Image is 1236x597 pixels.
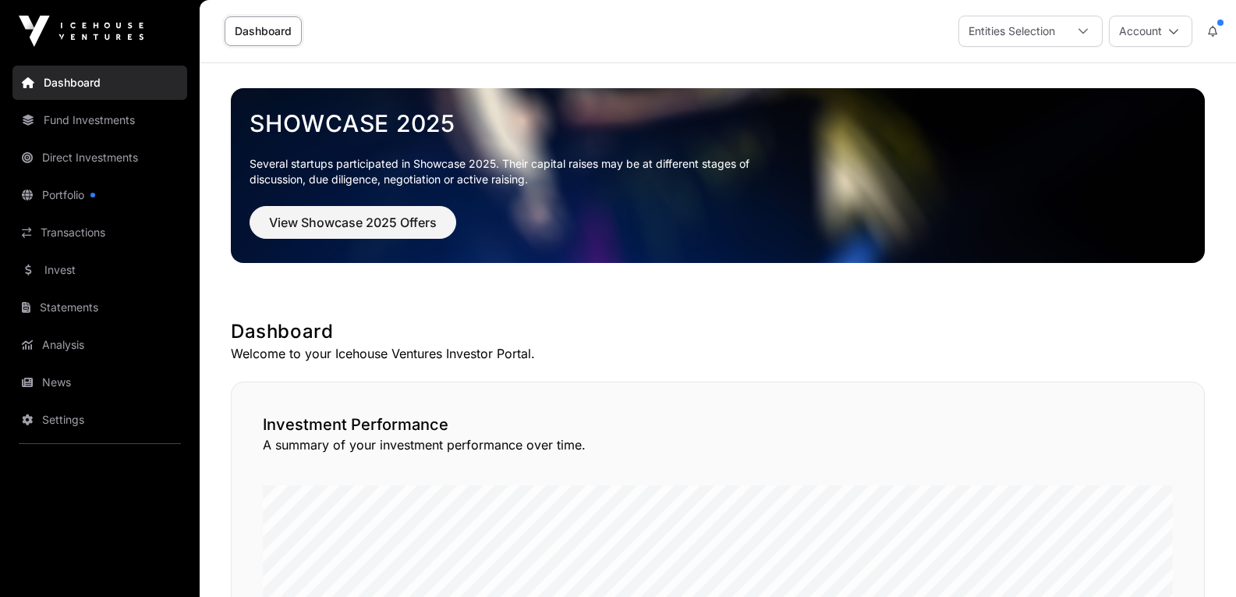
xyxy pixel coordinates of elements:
span: View Showcase 2025 Offers [269,213,437,232]
h2: Investment Performance [263,414,1173,435]
img: Icehouse Ventures Logo [19,16,143,47]
p: Welcome to your Icehouse Ventures Investor Portal. [231,344,1205,363]
a: Fund Investments [12,103,187,137]
p: A summary of your investment performance over time. [263,435,1173,454]
button: View Showcase 2025 Offers [250,206,456,239]
a: Statements [12,290,187,325]
a: View Showcase 2025 Offers [250,222,456,237]
button: Account [1109,16,1192,47]
a: Dashboard [225,16,302,46]
a: Transactions [12,215,187,250]
iframe: Chat Widget [1158,522,1236,597]
a: Settings [12,403,187,437]
a: Dashboard [12,66,187,100]
div: Entities Selection [959,16,1064,46]
a: Analysis [12,328,187,362]
img: Showcase 2025 [231,88,1205,263]
a: Portfolio [12,178,187,212]
a: Direct Investments [12,140,187,175]
a: Invest [12,253,187,287]
p: Several startups participated in Showcase 2025. Their capital raises may be at different stages o... [250,156,774,187]
a: News [12,365,187,400]
h1: Dashboard [231,319,1205,344]
a: Showcase 2025 [250,109,1186,137]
